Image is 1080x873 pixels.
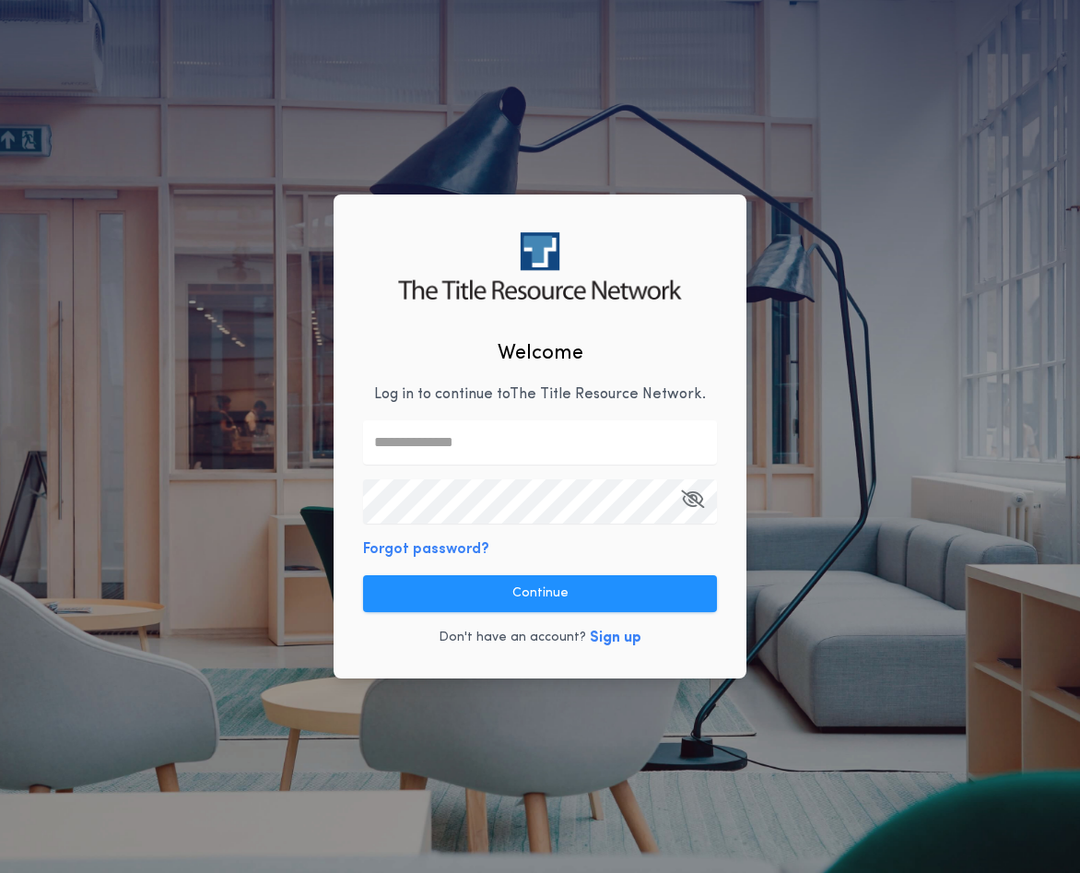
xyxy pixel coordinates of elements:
p: Log in to continue to The Title Resource Network . [374,383,706,406]
button: Sign up [590,627,641,649]
button: Forgot password? [363,538,489,560]
img: logo [398,232,681,300]
p: Don't have an account? [439,629,586,647]
h2: Welcome [498,338,583,369]
button: Continue [363,575,717,612]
